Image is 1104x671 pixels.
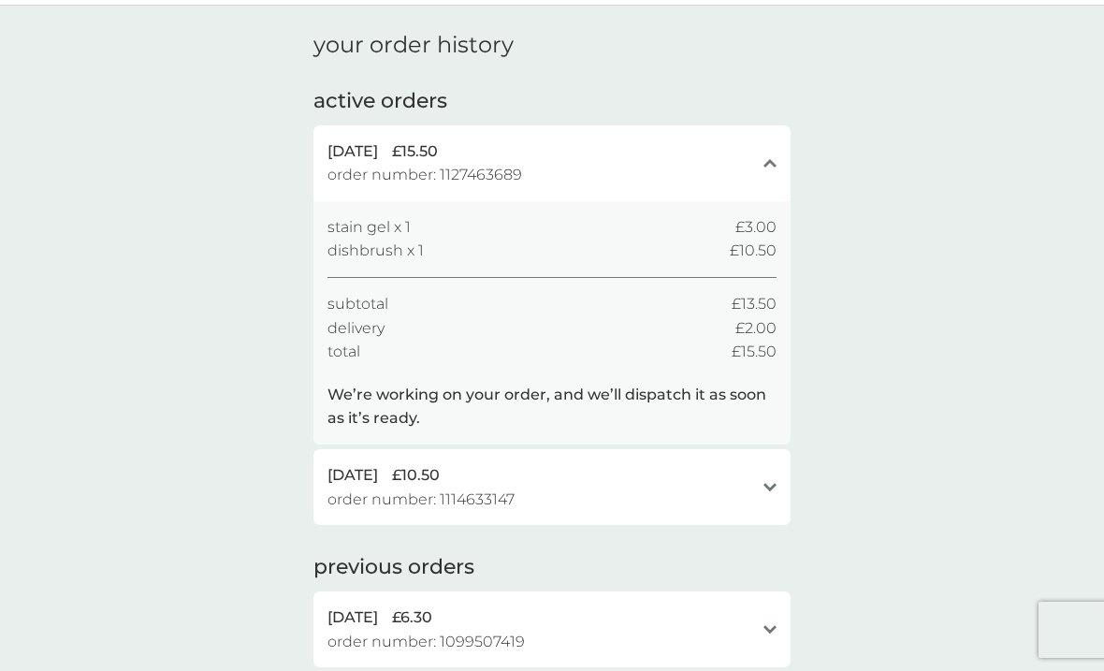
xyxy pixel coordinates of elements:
[735,316,777,341] span: £2.00
[327,488,515,512] span: order number: 1114633147
[327,239,424,263] span: dishbrush x 1
[313,32,514,59] h1: your order history
[327,292,388,316] span: subtotal
[392,605,432,630] span: £6.30
[327,605,378,630] span: [DATE]
[732,340,777,364] span: £15.50
[327,463,378,488] span: [DATE]
[392,463,440,488] span: £10.50
[327,316,385,341] span: delivery
[327,340,360,364] span: total
[732,292,777,316] span: £13.50
[392,139,438,164] span: £15.50
[327,163,522,187] span: order number: 1127463689
[327,630,525,654] span: order number: 1099507419
[327,215,411,240] span: stain gel x 1
[327,139,378,164] span: [DATE]
[730,239,777,263] span: £10.50
[327,383,777,430] p: We’re working on your order, and we’ll dispatch it as soon as it’s ready.
[313,553,474,582] h2: previous orders
[313,87,447,116] h2: active orders
[735,215,777,240] span: £3.00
